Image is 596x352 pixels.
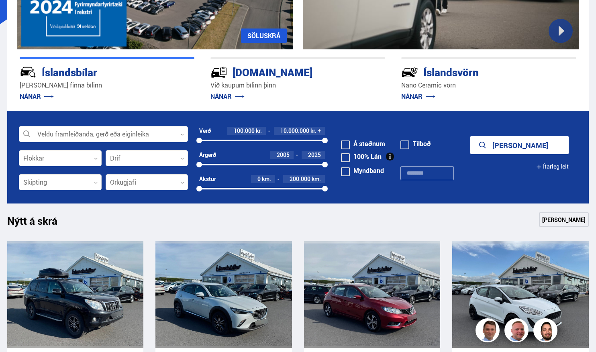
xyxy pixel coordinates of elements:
[199,128,211,134] div: Verð
[7,215,71,232] h1: Nýtt á skrá
[310,128,316,134] span: kr.
[539,212,589,227] a: [PERSON_NAME]
[401,81,576,90] p: Nano Ceramic vörn
[477,319,501,344] img: FbJEzSuNWCJXmdc-.webp
[401,64,418,81] img: -Svtn6bYgwAsiwNX.svg
[341,153,382,160] label: 100% Lán
[6,3,31,27] button: Open LiveChat chat widget
[308,151,321,159] span: 2025
[535,319,559,344] img: nhp88E3Fdnt1Opn2.png
[277,151,290,159] span: 2005
[401,65,547,79] div: Íslandsvörn
[199,152,216,158] div: Árgerð
[318,128,321,134] span: +
[401,92,435,101] a: NÁNAR
[234,127,255,134] span: 100.000
[20,64,37,81] img: JRvxyua_JYH6wB4c.svg
[506,319,530,344] img: siFngHWaQ9KaOqBr.png
[20,92,54,101] a: NÁNAR
[210,65,357,79] div: [DOMAIN_NAME]
[241,28,287,43] a: SÖLUSKRÁ
[290,175,310,183] span: 200.000
[312,176,321,182] span: km.
[280,127,309,134] span: 10.000.000
[20,65,166,79] div: Íslandsbílar
[256,128,262,134] span: kr.
[257,175,261,183] span: 0
[210,92,245,101] a: NÁNAR
[210,64,227,81] img: tr5P-W3DuiFaO7aO.svg
[262,176,271,182] span: km.
[536,158,569,176] button: Ítarleg leit
[400,140,431,147] label: Tilboð
[210,81,385,90] p: Við kaupum bílinn þinn
[470,136,569,154] button: [PERSON_NAME]
[341,167,384,174] label: Myndband
[20,81,194,90] p: [PERSON_NAME] finna bílinn
[199,176,216,182] div: Akstur
[341,140,385,147] label: Á staðnum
